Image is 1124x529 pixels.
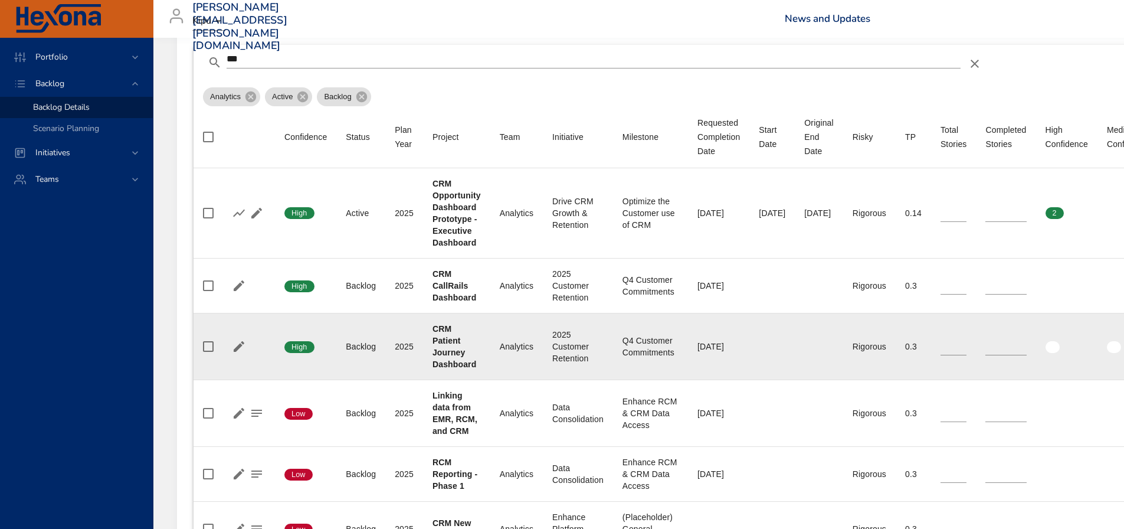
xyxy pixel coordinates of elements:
span: Status [346,130,376,144]
div: TP [905,130,916,144]
div: Sort [804,116,833,158]
div: 0.14 [905,207,922,219]
span: TP [905,130,922,144]
button: Project Notes [248,465,266,483]
span: Backlog [26,78,74,89]
div: 2025 [395,280,414,292]
div: Sort [346,130,370,144]
div: Rigorous [853,341,886,352]
span: Initiative [552,130,604,144]
b: CRM Patient Journey Dashboard [432,324,476,369]
h3: [PERSON_NAME][EMAIL_ADDRESS][PERSON_NAME][DOMAIN_NAME] [192,1,287,52]
span: Backlog Details [33,102,90,113]
span: Team [500,130,533,144]
b: RCM Reporting - Phase 1 [432,458,477,491]
div: Analytics [500,207,533,219]
div: Sort [905,130,916,144]
div: Sort [622,130,658,144]
button: Edit Project Details [248,204,266,222]
div: Optimize the Customer use of CRM [622,195,679,231]
div: 0.3 [905,468,922,480]
span: Teams [26,174,68,185]
div: Original End Date [804,116,833,158]
span: High [284,342,314,352]
span: Milestone [622,130,679,144]
div: Data Consolidation [552,462,604,486]
div: Enhance RCM & CRM Data Access [622,396,679,431]
div: 2025 Customer Retention [552,268,604,303]
span: Low [284,469,313,480]
div: Sort [985,123,1026,151]
div: 2025 [395,207,414,219]
div: Enhance RCM & CRM Data Access [622,456,679,492]
div: 2025 Customer Retention [552,329,604,364]
div: [DATE] [697,207,740,219]
div: Sort [853,130,873,144]
div: Requested Completion Date [697,116,740,158]
div: [DATE] [697,407,740,419]
div: Sort [395,123,414,151]
div: Analytics [500,468,533,480]
div: [DATE] [804,207,833,219]
span: Scenario Planning [33,123,99,134]
button: Edit Project Details [230,338,248,355]
div: Start Date [759,123,785,151]
button: Project Notes [248,404,266,422]
div: 0.3 [905,280,922,292]
div: Status [346,130,370,144]
div: Completed Stories [985,123,1026,151]
span: Project [432,130,481,144]
span: Active [265,91,300,103]
span: 2 [1046,208,1064,218]
div: Analytics [500,280,533,292]
a: News and Updates [785,12,870,25]
div: Sort [552,130,584,144]
div: Analytics [500,341,533,352]
div: Sort [1046,123,1088,151]
div: Milestone [622,130,658,144]
div: Drive CRM Growth & Retention [552,195,604,231]
span: Total Stories [941,123,967,151]
div: Risky [853,130,873,144]
div: Analytics [500,407,533,419]
div: [DATE] [697,468,740,480]
span: Low [284,409,313,419]
div: Rigorous [853,468,886,480]
div: High Confidence [1046,123,1088,151]
span: Backlog [317,91,358,103]
div: Analytics [203,87,260,106]
div: Rigorous [853,207,886,219]
button: Edit Project Details [230,404,248,422]
button: Edit Project Details [230,465,248,483]
button: Show Burnup [230,204,248,222]
b: Linking data from EMR, RCM, and CRM [432,391,477,436]
button: Edit Project Details [230,277,248,295]
div: 2025 [395,407,414,419]
div: Plan Year [395,123,414,151]
div: Kipu [192,12,225,31]
div: Initiative [552,130,584,144]
div: Sort [432,130,459,144]
b: CRM CallRails Dashboard [432,269,476,302]
div: Confidence [284,130,327,144]
div: Rigorous [853,407,886,419]
div: Q4 Customer Commitments [622,335,679,358]
div: Backlog [317,87,371,106]
div: Backlog [346,468,376,480]
div: Sort [500,130,520,144]
span: Portfolio [26,51,77,63]
div: [DATE] [697,280,740,292]
div: Sort [697,116,740,158]
div: Active [265,87,312,106]
div: Sort [284,130,327,144]
b: CRM Opportunity Dashboard Prototype - Executive Dashboard [432,179,481,247]
div: [DATE] [697,341,740,352]
div: 2025 [395,468,414,480]
span: Risky [853,130,886,144]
